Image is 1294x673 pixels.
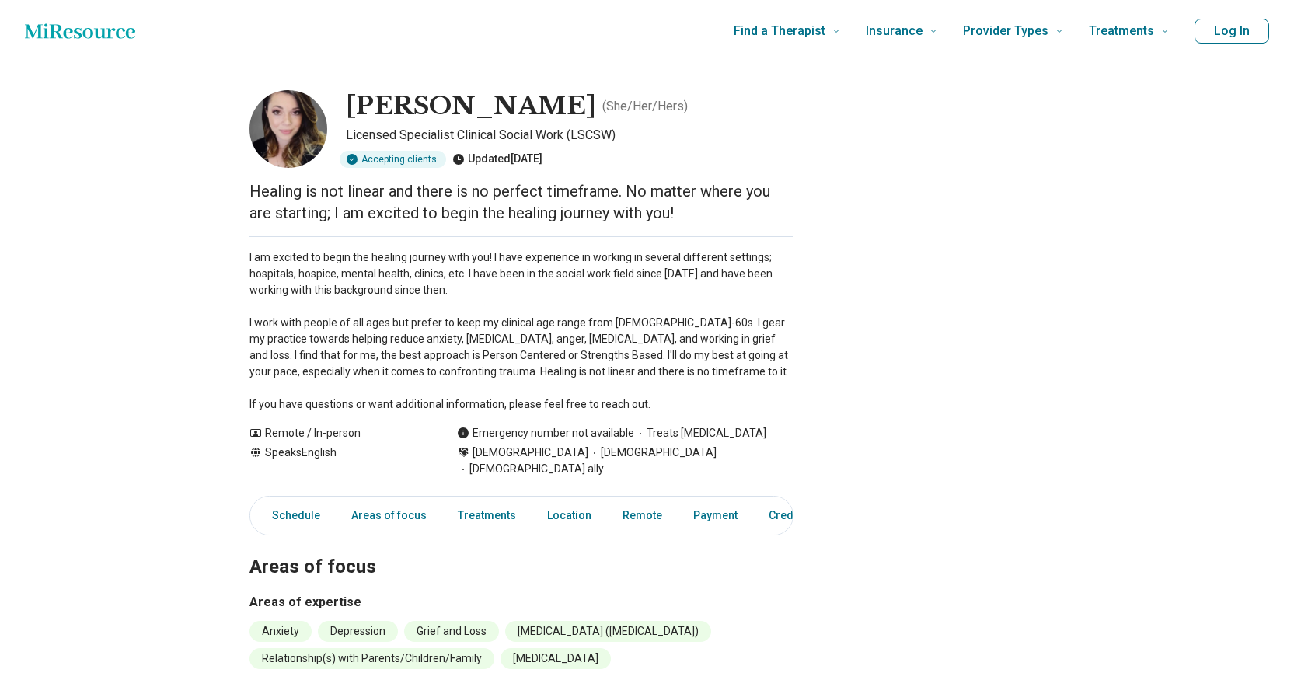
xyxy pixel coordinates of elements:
p: ( She/Her/Hers ) [602,97,688,116]
div: Speaks English [249,445,426,477]
li: Anxiety [249,621,312,642]
a: Payment [684,500,747,532]
div: Emergency number not available [457,425,634,441]
li: Relationship(s) with Parents/Children/Family [249,648,494,669]
span: Treatments [1089,20,1154,42]
li: [MEDICAL_DATA] ([MEDICAL_DATA]) [505,621,711,642]
span: [DEMOGRAPHIC_DATA] ally [457,461,604,477]
span: [DEMOGRAPHIC_DATA] [473,445,588,461]
a: Treatments [448,500,525,532]
a: Credentials [759,500,837,532]
span: Provider Types [963,20,1048,42]
p: Licensed Specialist Clinical Social Work (LSCSW) [346,126,793,145]
p: I am excited to begin the healing journey with you! I have experience in working in several diffe... [249,249,793,413]
a: Remote [613,500,671,532]
a: Areas of focus [342,500,436,532]
li: [MEDICAL_DATA] [501,648,611,669]
span: Insurance [866,20,923,42]
p: Healing is not linear and there is no perfect timeframe. No matter where you are starting; I am e... [249,180,793,224]
img: Christa Ludwick, Licensed Specialist Clinical Social Work (LSCSW) [249,90,327,168]
a: Schedule [253,500,330,532]
a: Home page [25,16,135,47]
button: Log In [1195,19,1269,44]
span: [DEMOGRAPHIC_DATA] [588,445,717,461]
a: Location [538,500,601,532]
div: Remote / In-person [249,425,426,441]
li: Depression [318,621,398,642]
li: Grief and Loss [404,621,499,642]
h2: Areas of focus [249,517,793,581]
div: Updated [DATE] [452,151,542,168]
h1: [PERSON_NAME] [346,90,596,123]
span: Find a Therapist [734,20,825,42]
div: Accepting clients [340,151,446,168]
span: Treats [MEDICAL_DATA] [634,425,766,441]
h3: Areas of expertise [249,593,793,612]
